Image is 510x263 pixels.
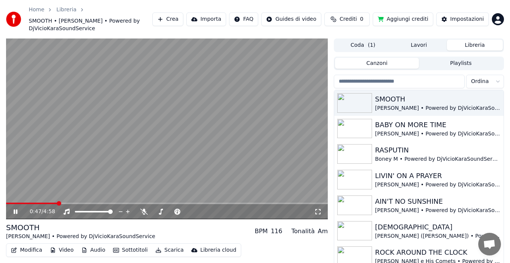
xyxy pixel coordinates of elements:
[335,58,419,69] button: Canzoni
[373,12,433,26] button: Aggiungi crediti
[29,17,152,32] span: SMOOTH • [PERSON_NAME] • Powered by DjVicioKaraSoundService
[375,207,501,214] div: [PERSON_NAME] • Powered by DjVicioKaraSoundService
[200,246,236,254] div: Libreria cloud
[471,78,489,85] span: Ordina
[478,233,501,255] div: Aprire la chat
[375,171,501,181] div: LIVIN' ON A PRAYER
[186,12,226,26] button: Importa
[318,227,328,236] div: Am
[375,105,501,112] div: [PERSON_NAME] • Powered by DjVicioKaraSoundService
[110,245,151,255] button: Sottotitoli
[375,130,501,138] div: [PERSON_NAME] • Powered by DjVicioKaraSoundService
[29,208,48,215] div: /
[8,245,45,255] button: Modifica
[447,40,503,51] button: Libreria
[291,227,315,236] div: Tonalità
[375,196,501,207] div: AIN'T NO SUNSHINE
[375,181,501,189] div: [PERSON_NAME] • Powered by DjVicioKaraSondService
[78,245,109,255] button: Audio
[375,120,501,130] div: BABY ON MORE TIME
[47,245,77,255] button: Video
[255,227,268,236] div: BPM
[56,6,76,14] a: Libreria
[29,6,44,14] a: Home
[368,42,375,49] span: ( 1 )
[375,247,501,258] div: ROCK AROUND THE CLOCK
[6,12,21,27] img: youka
[436,12,489,26] button: Impostazioni
[375,222,501,232] div: [DEMOGRAPHIC_DATA]
[29,208,41,215] span: 0:47
[152,12,183,26] button: Crea
[391,40,447,51] button: Lavori
[339,15,357,23] span: Crediti
[152,245,187,255] button: Scarica
[450,15,484,23] div: Impostazioni
[360,15,363,23] span: 0
[271,227,282,236] div: 116
[375,232,501,240] div: [PERSON_NAME] ([PERSON_NAME]) • Powered by DjVicioKaraSoundService
[29,6,152,32] nav: breadcrumb
[6,233,155,240] div: [PERSON_NAME] • Powered by DjVicioKaraSoundService
[419,58,503,69] button: Playlists
[335,40,391,51] button: Coda
[43,208,55,215] span: 4:58
[6,222,155,233] div: SMOOTH
[261,12,321,26] button: Guides di video
[324,12,370,26] button: Crediti0
[375,155,501,163] div: Boney M • Powered by DjVicioKaraSoundService
[375,94,501,105] div: SMOOTH
[229,12,258,26] button: FAQ
[375,145,501,155] div: RASPUTIN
